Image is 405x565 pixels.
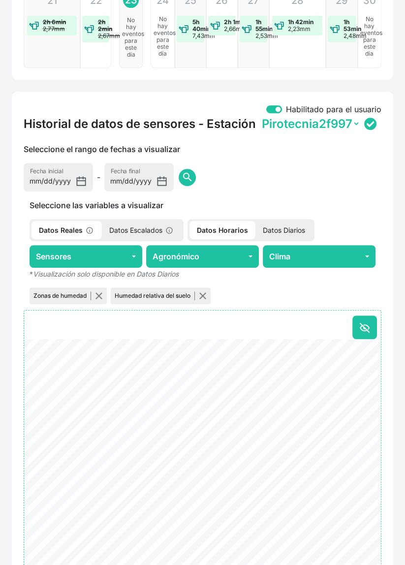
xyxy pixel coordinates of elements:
[255,18,273,32] strong: 1h 55min
[242,24,251,34] img: water-event
[102,221,182,239] p: Datos Escalados
[330,24,340,34] img: water-event
[179,169,196,186] button: search
[286,103,381,115] label: Habilitado para el usuario
[98,32,120,39] p: 2,67mm
[364,118,376,130] img: status
[179,24,188,34] img: water-event
[98,18,112,32] strong: 2h 2min
[31,221,102,239] p: Datos Reales
[224,18,246,26] strong: 2h 1min
[33,291,91,300] p: Zonas de humedad
[146,245,259,268] button: Agronómico
[192,18,211,32] strong: 5h 40min
[182,171,193,183] span: search
[33,270,179,278] em: Visualización solo disponible en Datos Diarios
[43,18,66,26] strong: 2h 6min
[255,221,312,239] p: Datos Diarios
[260,116,360,131] select: Station selector
[154,16,172,57] p: No hay eventos para este día
[288,26,313,32] p: 2,23mm
[288,18,313,26] strong: 1h 42min
[30,245,142,268] button: Sensores
[192,32,215,39] p: 7,43mm
[360,16,378,57] p: No hay eventos para este día
[224,26,247,32] p: 2,66mm
[255,32,278,39] p: 2,53mm
[29,21,39,31] img: water-event
[24,117,256,131] h4: Historial de datos de sensores - Estación
[343,32,367,39] p: 2,48mm
[343,18,361,32] strong: 1h 53min
[274,21,284,31] img: water-event
[352,315,377,339] button: Ocultar todo
[122,17,140,58] p: No hay eventos para este día
[43,26,66,32] p: 2,77mm
[97,171,100,183] span: -
[263,245,375,268] button: Clima
[84,24,94,34] img: water-event
[210,21,220,31] img: water-event
[24,143,180,155] p: Seleccione el rango de fechas a visualizar
[115,291,195,300] p: Humedad relativa del suelo
[24,199,381,211] p: Seleccione las variables a visualizar
[189,221,255,239] p: Datos Horarios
